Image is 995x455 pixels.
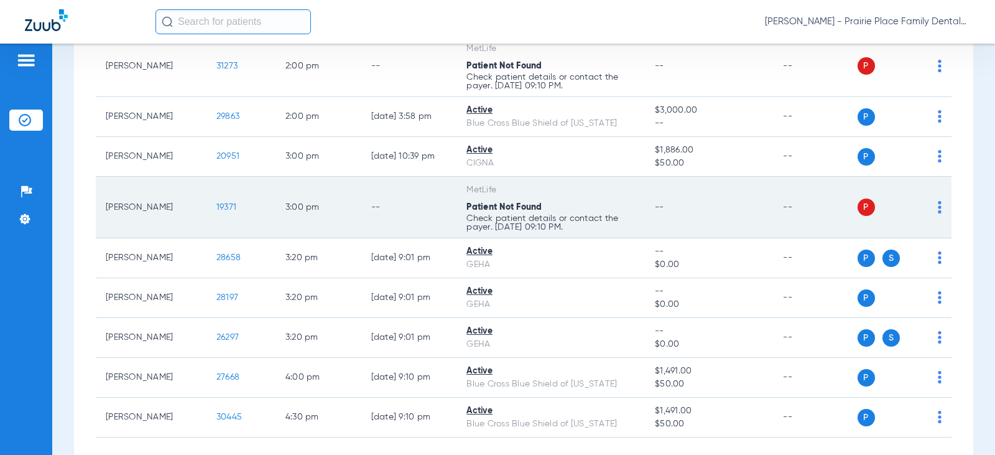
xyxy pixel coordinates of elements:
img: hamburger-icon [16,53,36,68]
td: -- [773,278,857,318]
span: Patient Not Found [466,62,542,70]
span: $1,491.00 [655,365,763,378]
div: Active [466,405,635,418]
span: [PERSON_NAME] - Prairie Place Family Dental [765,16,970,28]
div: GEHA [466,258,635,271]
span: P [858,250,875,267]
td: [DATE] 9:10 PM [361,398,457,438]
div: Active [466,285,635,298]
span: 19371 [216,203,236,212]
td: 4:30 PM [275,398,361,438]
img: group-dot-blue.svg [938,150,942,162]
td: 3:00 PM [275,137,361,177]
span: -- [655,325,763,338]
td: [PERSON_NAME] [96,97,206,137]
td: -- [773,97,857,137]
td: 2:00 PM [275,35,361,97]
div: MetLife [466,184,635,197]
div: Active [466,144,635,157]
div: Active [466,104,635,117]
span: $50.00 [655,418,763,431]
td: 3:20 PM [275,278,361,318]
td: [DATE] 9:10 PM [361,358,457,398]
span: $50.00 [655,378,763,391]
td: [PERSON_NAME] [96,398,206,438]
img: group-dot-blue.svg [938,371,942,383]
p: Check patient details or contact the payer. [DATE] 09:10 PM. [466,73,635,90]
span: -- [655,245,763,258]
div: CIGNA [466,157,635,170]
span: P [858,108,875,126]
div: Blue Cross Blue Shield of [US_STATE] [466,418,635,431]
span: 29863 [216,112,239,121]
td: -- [773,137,857,177]
td: [PERSON_NAME] [96,137,206,177]
td: [DATE] 9:01 PM [361,318,457,358]
span: $3,000.00 [655,104,763,117]
td: 4:00 PM [275,358,361,398]
span: P [858,148,875,166]
img: group-dot-blue.svg [938,60,942,72]
span: -- [655,62,664,70]
div: GEHA [466,298,635,311]
span: P [858,369,875,387]
span: P [858,329,875,347]
img: Zuub Logo [25,9,68,31]
img: group-dot-blue.svg [938,411,942,423]
span: $0.00 [655,338,763,351]
img: group-dot-blue.svg [938,251,942,264]
span: 30445 [216,413,242,421]
td: -- [361,177,457,238]
span: S [882,329,900,347]
span: P [858,409,875,426]
span: 27668 [216,373,239,382]
span: -- [655,285,763,298]
img: group-dot-blue.svg [938,291,942,304]
td: -- [361,35,457,97]
td: [PERSON_NAME] [96,177,206,238]
div: MetLife [466,42,635,55]
td: -- [773,318,857,358]
img: group-dot-blue.svg [938,110,942,123]
img: Search Icon [162,16,173,27]
span: P [858,289,875,307]
td: 3:20 PM [275,238,361,278]
span: $0.00 [655,258,763,271]
span: Patient Not Found [466,203,542,212]
span: 28197 [216,293,238,302]
td: [PERSON_NAME] [96,238,206,278]
span: -- [655,203,664,212]
td: [DATE] 9:01 PM [361,278,457,318]
span: 31273 [216,62,238,70]
span: -- [655,117,763,130]
span: $1,491.00 [655,405,763,418]
span: $0.00 [655,298,763,311]
td: [DATE] 10:39 PM [361,137,457,177]
td: -- [773,35,857,97]
div: Blue Cross Blue Shield of [US_STATE] [466,117,635,130]
td: 2:00 PM [275,97,361,137]
td: [PERSON_NAME] [96,318,206,358]
div: Active [466,245,635,258]
td: -- [773,358,857,398]
span: $1,886.00 [655,144,763,157]
td: [PERSON_NAME] [96,35,206,97]
div: Blue Cross Blue Shield of [US_STATE] [466,378,635,391]
td: [PERSON_NAME] [96,278,206,318]
div: Active [466,365,635,378]
span: 28658 [216,253,241,262]
img: group-dot-blue.svg [938,201,942,213]
td: -- [773,177,857,238]
span: $50.00 [655,157,763,170]
td: [PERSON_NAME] [96,358,206,398]
p: Check patient details or contact the payer. [DATE] 09:10 PM. [466,214,635,232]
input: Search for patients [155,9,311,34]
span: 20951 [216,152,239,161]
span: P [858,57,875,75]
td: 3:00 PM [275,177,361,238]
div: Active [466,325,635,338]
td: [DATE] 9:01 PM [361,238,457,278]
td: -- [773,398,857,438]
img: group-dot-blue.svg [938,331,942,344]
span: S [882,250,900,267]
